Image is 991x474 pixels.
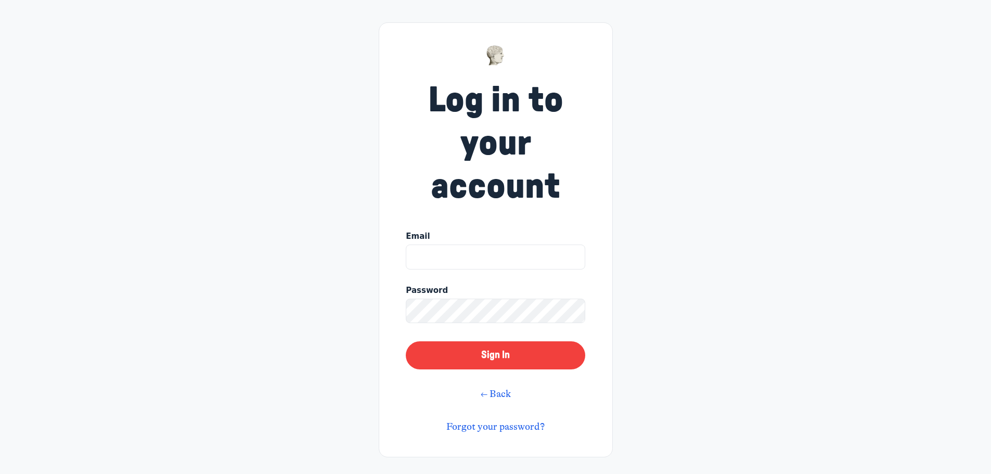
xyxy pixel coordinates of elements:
[406,79,585,209] h1: Log in to your account
[406,285,448,297] span: Password
[446,421,545,432] a: Forgot your password?
[406,230,430,242] span: Email
[481,388,511,400] a: ← Back
[486,45,505,66] img: Museums as Progress
[406,341,585,369] button: Sign In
